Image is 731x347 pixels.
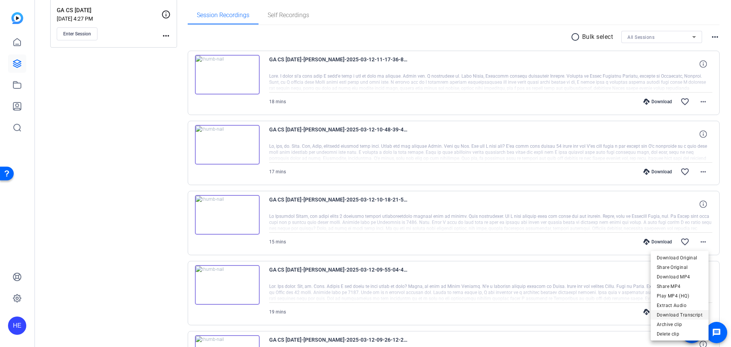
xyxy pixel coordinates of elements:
[657,263,702,272] span: Share Original
[657,320,702,329] span: Archive clip
[657,253,702,262] span: Download Original
[657,282,702,291] span: Share MP4
[657,329,702,339] span: Delete clip
[657,272,702,281] span: Download MP4
[657,301,702,310] span: Extract Audio
[657,310,702,320] span: Download Transcript
[657,291,702,301] span: Play MP4 (HQ)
